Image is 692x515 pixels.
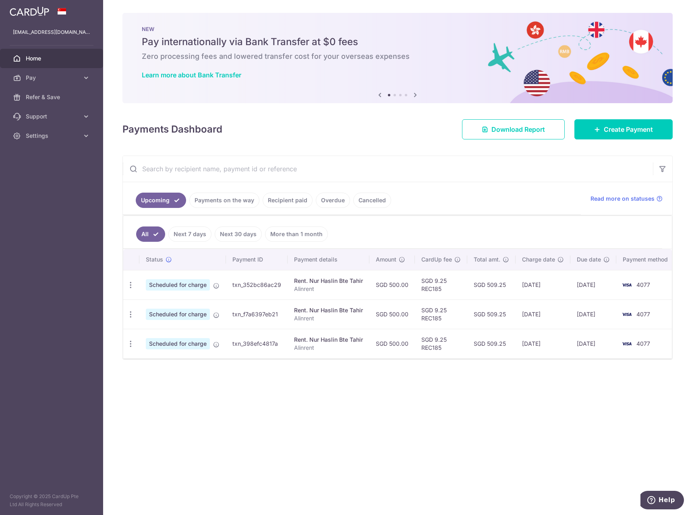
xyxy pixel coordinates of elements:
h5: Pay internationally via Bank Transfer at $0 fees [142,35,653,48]
a: Overdue [316,193,350,208]
img: Bank Card [619,339,635,349]
span: Download Report [491,125,545,134]
h4: Payments Dashboard [122,122,222,137]
td: [DATE] [570,270,616,299]
a: Read more on statuses [590,195,663,203]
th: Payment details [288,249,369,270]
p: NEW [142,26,653,32]
input: Search by recipient name, payment id or reference [123,156,653,182]
td: [DATE] [570,299,616,329]
span: Support [26,112,79,120]
td: SGD 9.25 REC185 [415,329,467,358]
a: Create Payment [574,119,673,139]
span: Scheduled for charge [146,338,210,349]
td: txn_398efc4817a [226,329,288,358]
div: Rent. Nur Haslin Bte Tahir [294,336,363,344]
img: Bank transfer banner [122,13,673,103]
a: Next 30 days [215,226,262,242]
td: [DATE] [516,329,570,358]
span: Scheduled for charge [146,279,210,291]
a: Cancelled [353,193,391,208]
p: Alinrent [294,344,363,352]
td: SGD 509.25 [467,270,516,299]
td: SGD 9.25 REC185 [415,299,467,329]
td: txn_f7a6397eb21 [226,299,288,329]
span: Pay [26,74,79,82]
span: Read more on statuses [590,195,655,203]
div: Rent. Nur Haslin Bte Tahir [294,306,363,314]
td: SGD 9.25 REC185 [415,270,467,299]
a: Download Report [462,119,565,139]
img: Bank Card [619,309,635,319]
th: Payment method [616,249,677,270]
span: Charge date [522,255,555,264]
td: txn_352bc86ac29 [226,270,288,299]
span: Status [146,255,163,264]
td: [DATE] [516,270,570,299]
a: Next 7 days [168,226,211,242]
td: SGD 509.25 [467,329,516,358]
span: Create Payment [604,125,653,134]
a: All [136,226,165,242]
p: Alinrent [294,314,363,322]
span: Scheduled for charge [146,309,210,320]
span: CardUp fee [421,255,452,264]
span: 4077 [636,311,650,318]
h6: Zero processing fees and lowered transfer cost for your overseas expenses [142,52,653,61]
td: [DATE] [570,329,616,358]
span: Due date [577,255,601,264]
td: SGD 500.00 [369,329,415,358]
span: 4077 [636,340,650,347]
span: 4077 [636,281,650,288]
iframe: Opens a widget where you can find more information [640,491,684,511]
td: SGD 509.25 [467,299,516,329]
a: Learn more about Bank Transfer [142,71,241,79]
p: [EMAIL_ADDRESS][DOMAIN_NAME] [13,28,90,36]
td: [DATE] [516,299,570,329]
span: Refer & Save [26,93,79,101]
span: Total amt. [474,255,500,264]
p: Alinrent [294,285,363,293]
span: Home [26,54,79,62]
div: Rent. Nur Haslin Bte Tahir [294,277,363,285]
span: Amount [376,255,396,264]
img: CardUp [10,6,49,16]
td: SGD 500.00 [369,270,415,299]
a: Payments on the way [189,193,259,208]
td: SGD 500.00 [369,299,415,329]
span: Settings [26,132,79,140]
img: Bank Card [619,280,635,290]
a: Upcoming [136,193,186,208]
a: Recipient paid [263,193,313,208]
a: More than 1 month [265,226,328,242]
th: Payment ID [226,249,288,270]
